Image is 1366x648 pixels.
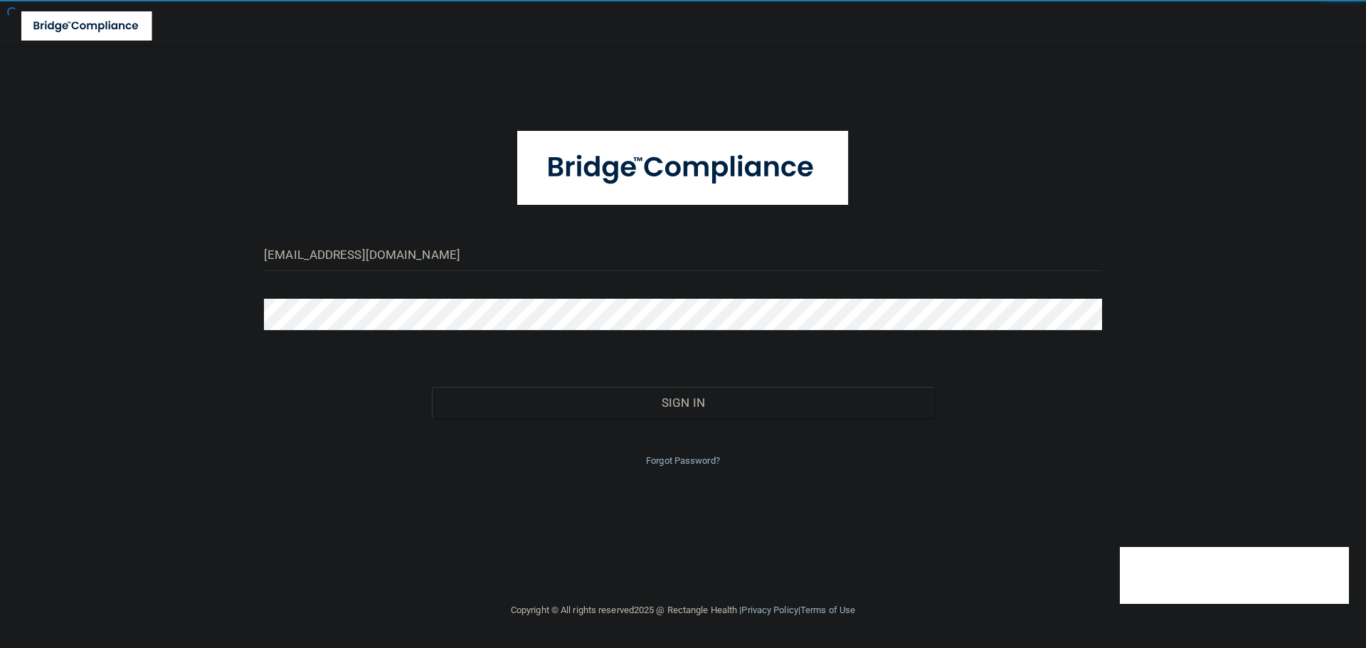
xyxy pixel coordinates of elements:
button: Sign In [432,387,935,418]
a: Privacy Policy [741,605,798,615]
img: bridge_compliance_login_screen.278c3ca4.svg [21,11,152,41]
div: Copyright © All rights reserved 2025 @ Rectangle Health | | [423,588,943,633]
a: Forgot Password? [646,455,720,466]
a: Terms of Use [800,605,855,615]
img: bridge_compliance_login_screen.278c3ca4.svg [517,131,849,205]
iframe: Drift Widget Chat Controller [1120,547,1349,604]
input: Email [264,239,1102,271]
